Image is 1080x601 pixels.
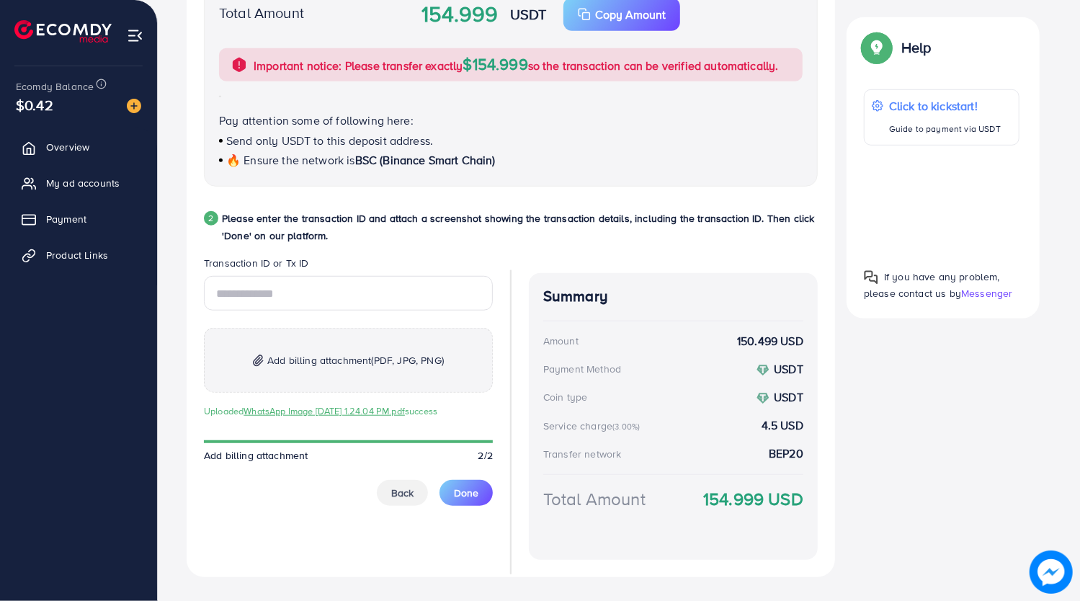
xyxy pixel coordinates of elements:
strong: 154.999 USD [703,486,803,512]
span: Add billing attachment [267,352,444,369]
span: Done [454,486,478,500]
span: Payment [46,212,86,226]
div: Service charge [543,419,644,433]
img: coin [757,364,769,377]
a: Payment [11,205,146,233]
img: Popup guide [864,270,878,285]
span: 2/2 [478,448,493,463]
div: 2 [204,211,218,226]
a: Product Links [11,241,146,270]
img: Popup guide [864,35,890,61]
a: Overview [11,133,146,161]
div: Payment Method [543,362,621,376]
legend: Transaction ID or Tx ID [204,256,493,276]
span: Back [391,486,414,500]
p: Send only USDT to this deposit address. [219,132,803,149]
img: alert [231,56,248,74]
p: Important notice: Please transfer exactly so the transaction can be verified automatically. [254,55,779,74]
span: $154.999 [463,53,528,75]
strong: USDT [774,389,803,405]
span: Overview [46,140,89,154]
div: Total Amount [543,486,646,512]
span: Product Links [46,248,108,262]
div: Amount [543,334,579,348]
strong: USDT [510,4,547,25]
div: Coin type [543,390,587,404]
a: WhatsApp Image [DATE] 1.24.04 PM.pdf [244,404,405,417]
a: My ad accounts [11,169,146,197]
strong: USDT [774,361,803,377]
strong: 4.5 USD [762,417,803,434]
span: (PDF, JPG, PNG) [372,353,444,368]
img: coin [757,392,769,405]
img: img [253,355,264,367]
span: $0.42 [16,94,53,115]
p: Pay attention some of following here: [219,112,803,129]
p: Click to kickstart! [889,97,1001,115]
span: Messenger [961,286,1012,300]
p: Guide to payment via USDT [889,120,1001,138]
button: Back [377,480,428,506]
span: Add billing attachment [204,448,308,463]
small: (3.00%) [612,421,640,432]
label: Total Amount [219,2,304,23]
span: Uploaded success [204,404,437,417]
strong: 150.499 USD [737,333,803,350]
span: If you have any problem, please contact us by [864,270,1000,300]
p: Help [901,39,932,56]
span: Ecomdy Balance [16,79,94,94]
h4: Summary [543,288,803,306]
img: image [127,99,141,113]
strong: BEP20 [769,445,803,462]
img: menu [127,27,143,44]
span: 🔥 Ensure the network is [226,152,355,168]
button: Done [439,480,493,506]
span: BSC (Binance Smart Chain) [355,152,496,168]
p: Please enter the transaction ID and attach a screenshot showing the transaction details, includin... [222,210,818,244]
div: Transfer network [543,447,622,461]
p: Copy Amount [595,6,666,23]
img: image [1030,551,1072,593]
img: logo [14,20,112,43]
span: My ad accounts [46,176,120,190]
